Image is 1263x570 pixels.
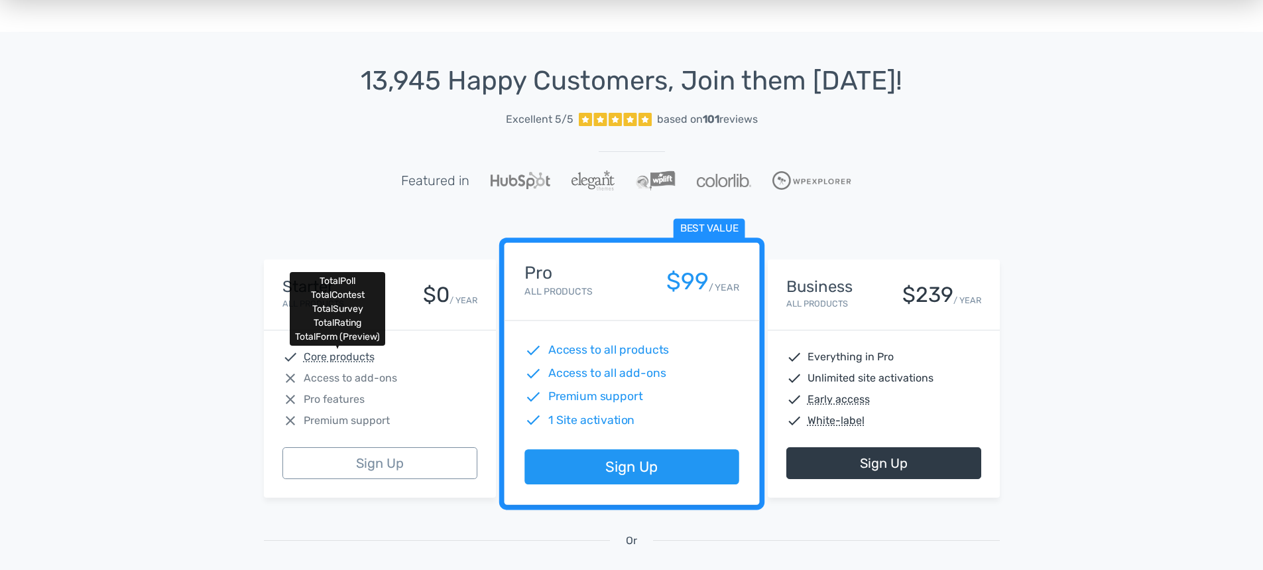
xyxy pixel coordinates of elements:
span: Access to all add-ons [548,365,666,382]
small: All Products [282,299,344,309]
span: check [524,388,542,405]
span: Premium support [548,388,642,405]
small: / YEAR [450,294,477,307]
div: $0 [423,283,450,307]
span: check [524,342,542,359]
small: / YEAR [708,281,739,295]
div: TotalPoll TotalContest TotalSurvey TotalRating TotalForm (Preview) [290,272,385,346]
small: / YEAR [953,294,981,307]
img: Colorlib [697,174,751,187]
a: Sign Up [282,447,477,479]
h4: Business [786,278,853,295]
h5: Featured in [401,173,469,188]
strong: 101 [703,113,719,125]
small: All Products [786,299,848,309]
span: close [282,413,298,429]
img: WPExplorer [772,171,851,190]
span: Premium support [304,413,390,429]
abbr: White-label [808,413,865,429]
span: Unlimited site activations [808,370,933,386]
img: ElegantThemes [571,171,615,190]
div: $99 [666,269,708,295]
h1: 13,945 Happy Customers, Join them [DATE]! [264,66,1000,96]
span: Access to add-ons [304,370,397,386]
span: Excellent 5/5 [506,111,573,127]
span: Pro features [304,392,365,407]
span: check [786,413,802,429]
span: Or [626,533,637,549]
abbr: Early access [808,392,870,407]
div: $239 [902,283,953,307]
div: based on reviews [657,111,758,127]
span: close [282,370,298,386]
span: Best value [673,219,745,240]
a: Sign Up [524,450,739,485]
small: All Products [524,286,592,297]
span: check [524,411,542,429]
span: check [524,365,542,382]
span: Everything in Pro [808,349,894,365]
span: check [282,349,298,365]
abbr: Core products [304,349,375,365]
span: check [786,349,802,365]
span: check [786,392,802,407]
h4: Pro [524,263,592,283]
span: 1 Site activation [548,411,634,429]
span: close [282,392,298,407]
span: Access to all products [548,342,669,359]
h4: Starter [282,278,344,295]
a: Sign Up [786,447,981,479]
a: Excellent 5/5 based on101reviews [264,106,1000,133]
img: WPLift [636,171,675,190]
img: Hubspot [491,172,550,189]
span: check [786,370,802,386]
